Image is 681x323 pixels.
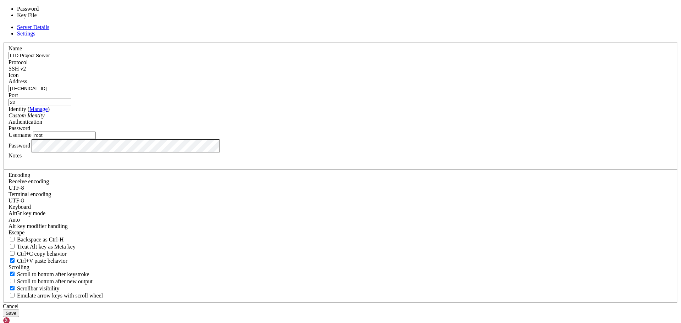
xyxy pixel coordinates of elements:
[3,303,678,310] div: Cancel
[9,204,31,210] label: Keyboard
[10,258,15,263] input: Ctrl+V paste behavior
[9,119,42,125] label: Authentication
[17,6,76,12] li: Password
[9,99,71,106] input: Port Number
[9,52,71,59] input: Server Name
[17,24,49,30] a: Server Details
[9,142,30,148] label: Password
[9,258,67,264] label: Ctrl+V pastes if true, sends ^V to host if false. Ctrl+Shift+V sends ^V to host if true, pastes i...
[9,112,45,118] i: Custom Identity
[9,217,672,223] div: Auto
[33,132,96,139] input: Login Username
[9,152,22,158] label: Notes
[9,251,67,257] label: Ctrl-C copies if true, send ^C to host if false. Ctrl-Shift-C sends ^C to host if true, copies if...
[10,286,15,290] input: Scrollbar visibility
[28,106,50,112] span: ( )
[9,244,76,250] label: Whether the Alt key acts as a Meta key or as a distinct Alt key.
[17,244,76,250] span: Treat Alt key as Meta key
[9,197,24,204] span: UTF-8
[9,229,672,236] div: Escape
[9,92,18,98] label: Port
[9,125,672,132] div: Password
[17,271,89,277] span: Scroll to bottom after keystroke
[9,45,22,51] label: Name
[9,59,28,65] label: Protocol
[9,132,32,138] label: Username
[9,217,20,223] span: Auto
[9,72,18,78] label: Icon
[9,106,50,112] label: Identity
[9,66,26,72] span: SSH v2
[9,236,64,243] label: If true, the backspace should send BS ('\x08', aka ^H). Otherwise the backspace key should send '...
[9,293,103,299] label: When using the alternative screen buffer, and DECCKM (Application Cursor Keys) is active, mouse w...
[9,85,71,92] input: Host Name or IP
[9,185,24,191] span: UTF-8
[17,12,76,18] li: Key File
[9,66,672,72] div: SSH v2
[9,223,68,229] label: Controls how the Alt key is handled. Escape: Send an ESC prefix. 8-Bit: Add 128 to the typed char...
[9,229,24,235] span: Escape
[17,293,103,299] span: Emulate arrow keys with scroll wheel
[9,271,89,277] label: Whether to scroll to the bottom on any keystroke.
[9,197,672,204] div: UTF-8
[10,293,15,297] input: Emulate arrow keys with scroll wheel
[9,178,49,184] label: Set the expected encoding for data received from the host. If the encodings do not match, visual ...
[9,112,672,119] div: Custom Identity
[10,279,15,283] input: Scroll to bottom after new output
[9,264,29,270] label: Scrolling
[10,237,15,241] input: Backspace as Ctrl-H
[9,210,45,216] label: Set the expected encoding for data received from the host. If the encodings do not match, visual ...
[10,272,15,276] input: Scroll to bottom after keystroke
[17,258,67,264] span: Ctrl+V paste behavior
[9,278,93,284] label: Scroll to bottom after new output.
[9,185,672,191] div: UTF-8
[9,125,30,131] span: Password
[10,244,15,249] input: Treat Alt key as Meta key
[17,278,93,284] span: Scroll to bottom after new output
[9,78,27,84] label: Address
[9,285,60,291] label: The vertical scrollbar mode.
[3,310,19,317] button: Save
[9,191,51,197] label: The default terminal encoding. ISO-2022 enables character map translations (like graphics maps). ...
[17,251,67,257] span: Ctrl+C copy behavior
[17,285,60,291] span: Scrollbar visibility
[17,30,35,37] a: Settings
[29,106,48,112] a: Manage
[17,236,64,243] span: Backspace as Ctrl-H
[9,172,30,178] label: Encoding
[10,251,15,256] input: Ctrl+C copy behavior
